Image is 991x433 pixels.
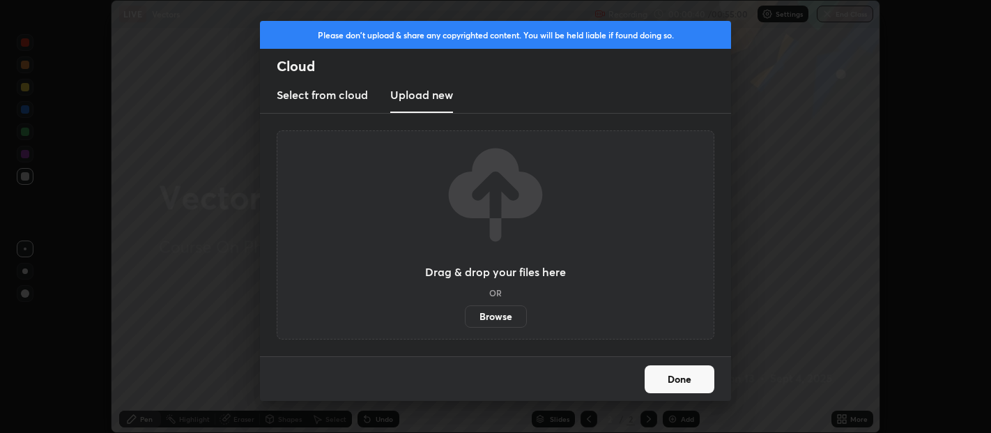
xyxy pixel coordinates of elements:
[277,86,368,103] h3: Select from cloud
[489,289,502,297] h5: OR
[425,266,566,278] h3: Drag & drop your files here
[277,57,731,75] h2: Cloud
[260,21,731,49] div: Please don't upload & share any copyrighted content. You will be held liable if found doing so.
[645,365,714,393] button: Done
[390,86,453,103] h3: Upload new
